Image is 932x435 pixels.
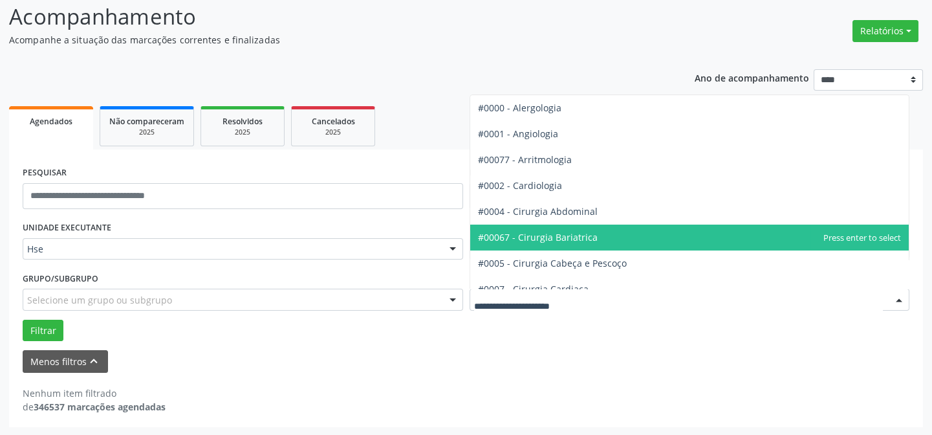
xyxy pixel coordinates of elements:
[478,231,598,243] span: #00067 - Cirurgia Bariatrica
[9,33,649,47] p: Acompanhe a situação das marcações correntes e finalizadas
[478,102,561,114] span: #0000 - Alergologia
[27,243,437,256] span: Hse
[27,293,172,307] span: Selecione um grupo ou subgrupo
[87,354,101,368] i: keyboard_arrow_up
[312,116,355,127] span: Cancelados
[478,257,627,269] span: #0005 - Cirurgia Cabeça e Pescoço
[478,128,558,140] span: #0001 - Angiologia
[23,350,108,373] button: Menos filtroskeyboard_arrow_up
[109,116,184,127] span: Não compareceram
[301,128,365,137] div: 2025
[478,179,562,192] span: #0002 - Cardiologia
[109,128,184,137] div: 2025
[222,116,263,127] span: Resolvidos
[30,116,72,127] span: Agendados
[23,269,98,289] label: Grupo/Subgrupo
[695,69,809,85] p: Ano de acompanhamento
[23,400,166,414] div: de
[210,128,275,137] div: 2025
[478,153,572,166] span: #00077 - Arritmologia
[23,386,166,400] div: Nenhum item filtrado
[852,20,918,42] button: Relatórios
[23,163,67,183] label: PESQUISAR
[23,218,111,238] label: UNIDADE EXECUTANTE
[23,320,63,342] button: Filtrar
[478,283,589,295] span: #0007 - Cirurgia Cardiaca
[9,1,649,33] p: Acompanhamento
[478,205,598,217] span: #0004 - Cirurgia Abdominal
[34,401,166,413] strong: 346537 marcações agendadas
